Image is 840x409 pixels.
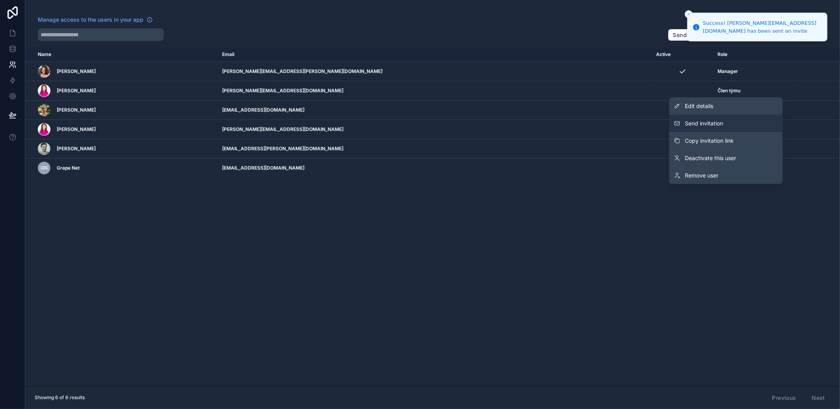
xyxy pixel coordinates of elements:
td: [EMAIL_ADDRESS][DOMAIN_NAME] [217,101,651,120]
span: [PERSON_NAME] [57,107,96,113]
span: Člen týmu [718,88,741,94]
th: Active [652,47,713,62]
div: Success! [PERSON_NAME][EMAIL_ADDRESS][DOMAIN_NAME] has been sent an invite [703,19,821,35]
td: [EMAIL_ADDRESS][PERSON_NAME][DOMAIN_NAME] [217,139,651,159]
div: scrollable content [25,47,840,386]
span: Manage access to the users in your app [38,16,143,24]
span: Send invitation [685,120,723,127]
td: [PERSON_NAME][EMAIL_ADDRESS][DOMAIN_NAME] [217,81,651,101]
span: Edit details [685,102,713,110]
span: [PERSON_NAME] [57,88,96,94]
th: Name [25,47,217,62]
span: [PERSON_NAME] [57,68,96,75]
span: Manager [718,68,738,75]
th: Role [713,47,796,62]
a: Deactivate this user [669,149,783,167]
span: GN [41,165,48,171]
a: Remove user [669,167,783,184]
td: [EMAIL_ADDRESS][DOMAIN_NAME] [217,159,651,178]
a: Edit details [669,97,783,115]
button: Close toast [685,10,693,18]
button: Send invitation [669,115,783,132]
span: Grape Net [57,165,80,171]
span: Remove user [685,172,718,179]
span: [PERSON_NAME] [57,146,96,152]
td: [PERSON_NAME][EMAIL_ADDRESS][DOMAIN_NAME] [217,120,651,139]
button: Copy invitation link [669,132,783,149]
td: [PERSON_NAME][EMAIL_ADDRESS][PERSON_NAME][DOMAIN_NAME] [217,62,651,81]
button: Send invite [PERSON_NAME] [668,29,758,41]
span: Copy invitation link [685,137,734,145]
span: Showing 6 of 6 results [35,394,85,401]
th: Email [217,47,651,62]
span: [PERSON_NAME] [57,126,96,133]
a: Manage access to the users in your app [38,16,153,24]
span: Deactivate this user [685,154,736,162]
